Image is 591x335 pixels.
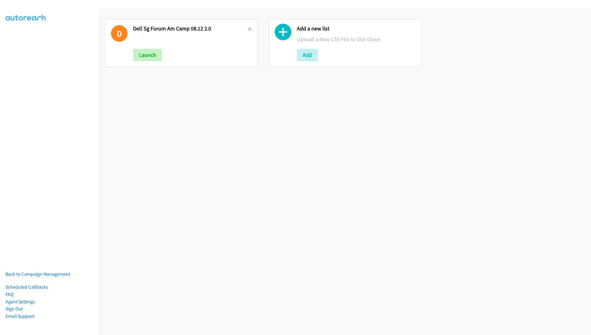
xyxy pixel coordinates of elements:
button: Add [297,49,318,61]
a: Back to Campaign Management [6,271,70,277]
h2: Dell Sg Forum Am Camp 08.12 2.0 [133,25,248,32]
a: Email Support [6,313,34,319]
h2: Add a new list [297,25,416,32]
a: Sign Out [6,306,23,312]
button: Launch [133,49,162,61]
h1: D [111,25,128,42]
p: Upload a New CSV File to Dial Down [297,35,416,43]
a: Agent Settings [6,299,35,305]
a: FAQ [6,291,14,297]
a: Scheduled Callbacks [6,284,48,290]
